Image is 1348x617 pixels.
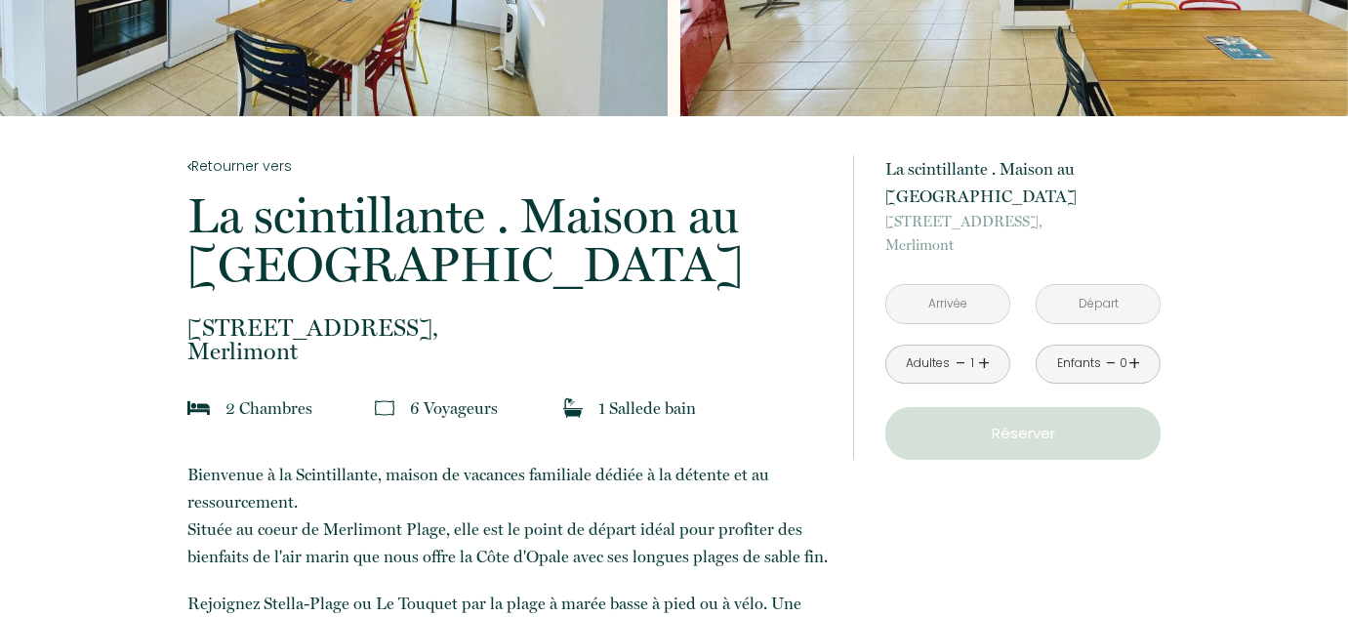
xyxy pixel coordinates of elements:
p: La scintillante . Maison au [GEOGRAPHIC_DATA] [885,155,1161,210]
input: Départ [1037,285,1160,323]
a: + [1128,349,1140,379]
div: 1 [968,354,978,373]
p: Merlimont [187,316,828,363]
p: 1 Salle de bain [598,394,696,422]
button: Réserver [885,407,1161,460]
div: Enfants [1057,354,1101,373]
p: Merlimont [885,210,1161,257]
p: Bienvenue à la Scintillante, maison de vacances familiale dédiée à la détente et au ressourcement... [187,461,828,570]
input: Arrivée [886,285,1009,323]
a: + [978,349,990,379]
p: Réserver [892,422,1154,445]
p: 6 Voyageur [410,394,498,422]
a: - [956,349,966,379]
a: Retourner vers [187,155,828,177]
div: Adultes [906,354,950,373]
a: - [1106,349,1117,379]
span: s [306,398,312,418]
span: [STREET_ADDRESS], [187,316,828,340]
div: 0 [1119,354,1128,373]
span: [STREET_ADDRESS], [885,210,1161,233]
img: guests [375,398,394,418]
p: La scintillante . Maison au [GEOGRAPHIC_DATA] [187,191,828,289]
span: s [491,398,498,418]
p: 2 Chambre [225,394,312,422]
